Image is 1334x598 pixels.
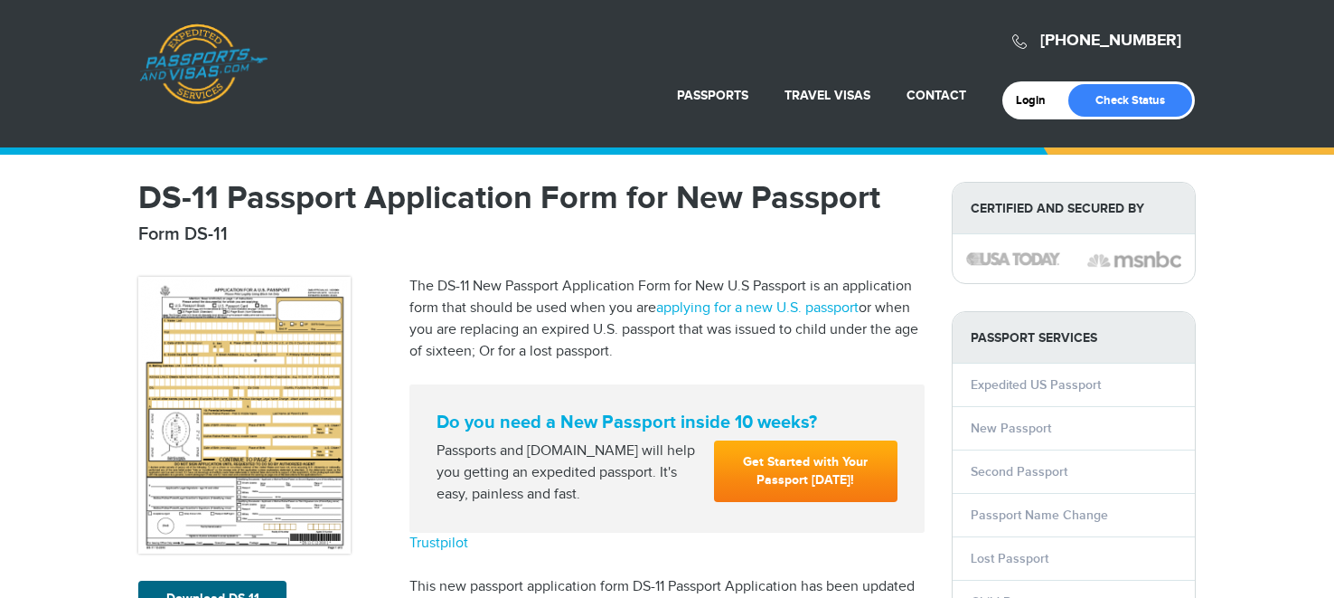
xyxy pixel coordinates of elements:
[139,24,268,105] a: Passports & [DOMAIN_NAME]
[784,88,870,103] a: Travel Visas
[677,88,748,103] a: Passports
[138,223,925,245] h2: Form DS-11
[714,441,897,502] a: Get Started with Your Passport [DATE]!
[907,88,966,103] a: Contact
[437,412,897,433] strong: Do you need a New Passport inside 10 weeks?
[1068,84,1192,117] a: Check Status
[138,277,351,554] img: DS-11
[971,377,1101,393] a: Expedited US Passport
[409,535,468,552] a: Trustpilot
[429,441,707,506] div: Passports and [DOMAIN_NAME] will help you getting an expedited passport. It's easy, painless and ...
[971,508,1108,523] a: Passport Name Change
[971,421,1051,436] a: New Passport
[953,312,1195,364] strong: PASSPORT SERVICES
[1040,31,1181,51] a: [PHONE_NUMBER]
[971,551,1048,566] a: Lost Passport
[138,182,925,214] h1: DS-11 Passport Application Form for New Passport
[971,464,1067,479] a: Second Passport
[953,183,1195,234] strong: Certified and Secured by
[966,252,1060,265] img: image description
[1016,93,1058,108] a: Login
[409,276,925,363] p: The DS-11 New Passport Application Form for New U.S Passport is an application form that should b...
[656,299,859,317] a: applying for a new U.S. passport
[1087,249,1181,271] img: image description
